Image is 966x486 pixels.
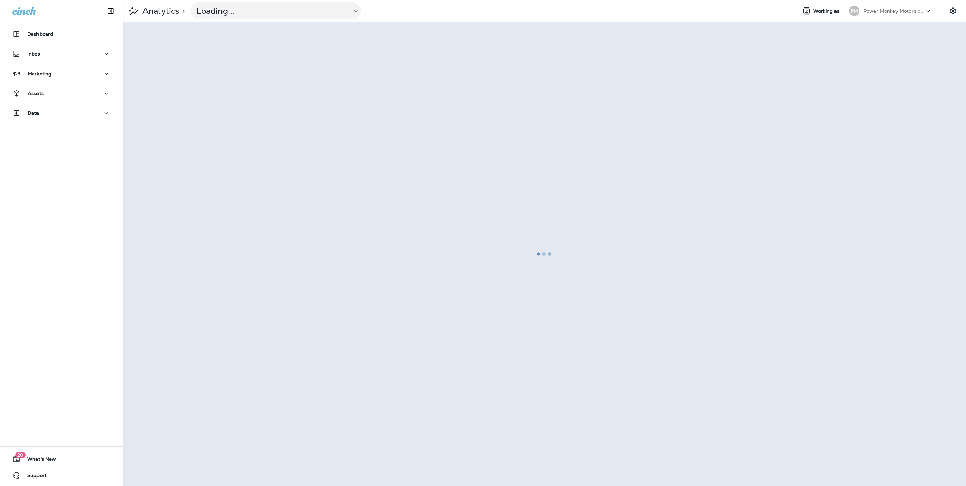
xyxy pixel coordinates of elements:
[28,91,44,96] p: Assets
[179,8,185,14] p: >
[7,27,116,41] button: Dashboard
[7,469,116,482] button: Support
[27,31,53,37] p: Dashboard
[863,8,925,14] p: Power Monkey Motors dba Grease Monkey 1120
[15,452,26,458] span: 20
[947,5,959,17] button: Settings
[20,456,56,465] span: What's New
[28,71,51,76] p: Marketing
[28,110,39,116] p: Data
[813,8,842,14] span: Working as:
[140,6,179,16] p: Analytics
[7,67,116,80] button: Marketing
[7,452,116,466] button: 20What's New
[7,47,116,61] button: Inbox
[101,4,120,18] button: Collapse Sidebar
[27,51,40,57] p: Inbox
[196,6,346,16] p: Loading...
[7,106,116,120] button: Data
[20,473,47,481] span: Support
[849,6,859,16] div: PM
[7,87,116,100] button: Assets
